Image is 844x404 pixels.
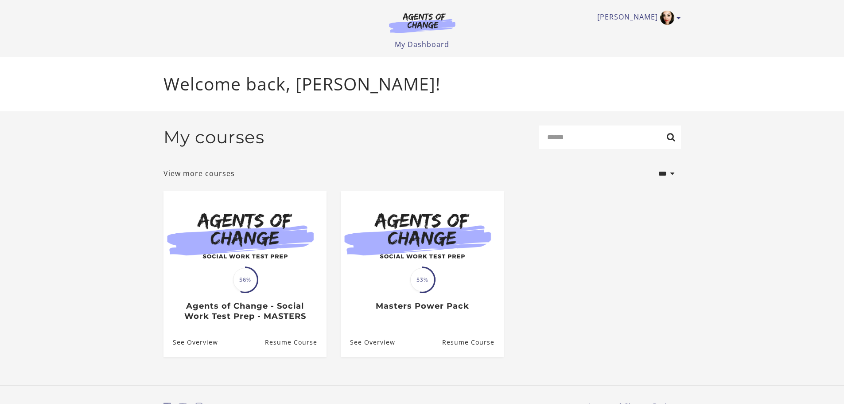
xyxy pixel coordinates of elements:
a: Agents of Change - Social Work Test Prep - MASTERS: Resume Course [264,328,326,357]
h3: Masters Power Pack [350,301,494,311]
a: Masters Power Pack: Resume Course [442,328,503,357]
img: Agents of Change Logo [380,12,465,33]
a: Masters Power Pack: See Overview [341,328,395,357]
span: 56% [233,268,257,292]
a: Agents of Change - Social Work Test Prep - MASTERS: See Overview [163,328,218,357]
h2: My courses [163,127,264,148]
p: Welcome back, [PERSON_NAME]! [163,71,681,97]
a: View more courses [163,168,235,179]
span: 53% [410,268,434,292]
h3: Agents of Change - Social Work Test Prep - MASTERS [173,301,317,321]
a: My Dashboard [395,39,449,49]
a: Toggle menu [597,11,677,25]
